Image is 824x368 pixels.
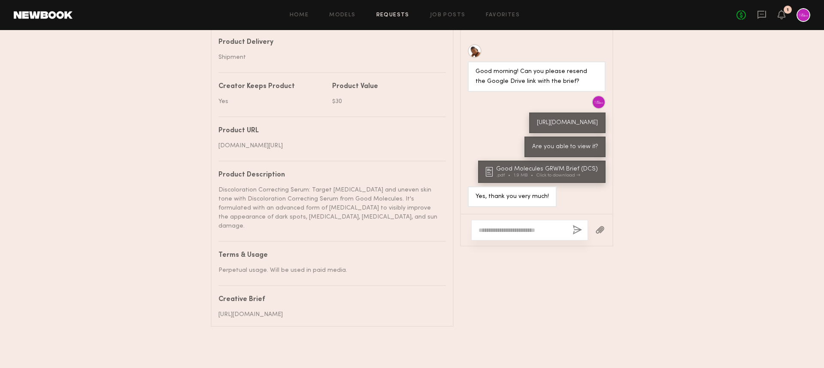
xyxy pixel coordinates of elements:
[218,172,439,179] div: Product Description
[218,141,439,150] div: [DOMAIN_NAME][URL]
[787,8,789,12] div: 1
[532,142,598,152] div: Are you able to view it?
[218,252,439,259] div: Terms & Usage
[218,296,439,303] div: Creative Brief
[218,310,439,319] div: [URL][DOMAIN_NAME]
[486,12,520,18] a: Favorites
[218,39,439,46] div: Product Delivery
[486,166,600,178] a: Good Molecules GRWM Brief (DCS).pdf1.9 MBClick to download
[332,83,439,90] div: Product Value
[290,12,309,18] a: Home
[218,266,439,275] div: Perpetual usage. Will be used in paid media.
[536,173,580,178] div: Click to download
[218,128,439,134] div: Product URL
[218,97,326,106] div: Yes
[218,186,439,231] div: Discoloration Correcting Serum: Target [MEDICAL_DATA] and uneven skin tone with Discoloration Cor...
[329,12,355,18] a: Models
[218,83,326,90] div: Creator Keeps Product
[496,166,600,172] div: Good Molecules GRWM Brief (DCS)
[218,53,439,62] div: Shipment
[430,12,466,18] a: Job Posts
[476,67,598,87] div: Good morning! Can you please resend the Google Drive link with the brief?
[476,192,549,202] div: Yes, thank you very much!
[332,97,439,106] div: $30
[496,173,514,178] div: .pdf
[537,118,598,128] div: [URL][DOMAIN_NAME]
[376,12,409,18] a: Requests
[514,173,536,178] div: 1.9 MB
